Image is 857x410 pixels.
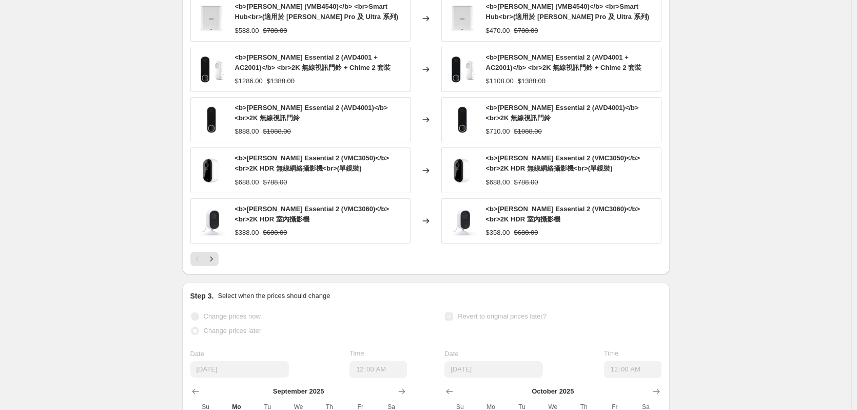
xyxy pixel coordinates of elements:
[444,361,543,378] input: 9/22/2025
[235,3,399,21] span: <b>[PERSON_NAME] (VMB4540)</b> <br>Smart Hub<br>(適用於 [PERSON_NAME] Pro 及 Ultra 系列)
[447,155,478,186] img: VMC3050_461f4fe0-ccd2-4d45-8b6e-604dea4a6c87_80x.png
[190,361,289,378] input: 9/22/2025
[486,154,640,172] span: <b>[PERSON_NAME] Essential 2 (VMC3050)</b> <br>2K HDR 無線網絡攝影機<br>(單鏡裝)
[349,361,407,378] input: 12:00
[514,177,538,188] strike: $788.00
[267,76,295,86] strike: $1388.00
[486,205,640,223] span: <b>[PERSON_NAME] Essential 2 (VMC3060)</b> <br>2K HDR 室內攝影機
[196,155,227,186] img: VMC3050_461f4fe0-ccd2-4d45-8b6e-604dea4a6c87_80x.png
[349,349,364,357] span: Time
[204,312,261,320] span: Change prices now
[486,53,642,71] span: <b>[PERSON_NAME] Essential 2 (AVD4001 + AC2001)</b> <br>2K 無線視訊門鈴 + Chime 2 套裝
[447,206,478,236] img: arlo-essential-di2dai-2k-shi-nei-she-ying-ji-vmc3060-294_021b75fc-1983-438c-86e4-67e95129551e_80x...
[395,384,409,399] button: Show next month, October 2025
[486,26,510,36] div: $470.00
[518,76,546,86] strike: $1388.00
[196,104,227,135] img: arlo-essential-di2dai-2k-wu-xian-shi-xun-men-ling-avd4001-642_dc13235c-e97b-49f4-ae26-01716387563...
[235,205,389,223] span: <b>[PERSON_NAME] Essential 2 (VMC3060)</b> <br>2K HDR 室內攝影機
[649,384,664,399] button: Show next month, November 2025
[447,104,478,135] img: arlo-essential-di2dai-2k-wu-xian-shi-xun-men-ling-avd4001-642_dc13235c-e97b-49f4-ae26-01716387563...
[604,361,661,378] input: 12:00
[190,350,204,358] span: Date
[486,3,650,21] span: <b>[PERSON_NAME] (VMB4540)</b> <br>Smart Hub<br>(適用於 [PERSON_NAME] Pro 及 Ultra 系列)
[190,291,214,301] h2: Step 3.
[486,228,510,238] div: $358.00
[235,126,259,137] div: $888.00
[190,252,219,266] nav: Pagination
[196,3,227,34] img: vmb4540_630a0bd8-58db-4094-81d9-798695212675_80x.png
[235,76,263,86] div: $1286.00
[514,228,538,238] strike: $688.00
[486,76,514,86] div: $1108.00
[604,349,618,357] span: Time
[263,126,291,137] strike: $1088.00
[235,26,259,36] div: $588.00
[218,291,330,301] p: Select when the prices should change
[263,26,287,36] strike: $788.00
[486,177,510,188] div: $688.00
[235,53,391,71] span: <b>[PERSON_NAME] Essential 2 (AVD4001 + AC2001)</b> <br>2K 無線視訊門鈴 + Chime 2 套裝
[263,177,287,188] strike: $788.00
[235,177,259,188] div: $688.00
[442,384,457,399] button: Show previous month, September 2025
[486,104,639,122] span: <b>[PERSON_NAME] Essential 2 (AVD4001)</b> <br>2K 無線視訊門鈴
[486,126,510,137] div: $710.00
[235,228,259,238] div: $388.00
[196,206,227,236] img: arlo-essential-di2dai-2k-shi-nei-she-ying-ji-vmc3060-294_021b75fc-1983-438c-86e4-67e95129551e_80x...
[447,3,478,34] img: vmb4540_630a0bd8-58db-4094-81d9-798695212675_80x.png
[196,54,227,85] img: doorbell_Chime_1e28d11b-90b2-4071-a515-7458694ceb36_80x.png
[235,104,388,122] span: <b>[PERSON_NAME] Essential 2 (AVD4001)</b> <br>2K 無線視訊門鈴
[514,26,538,36] strike: $788.00
[514,126,542,137] strike: $1088.00
[235,154,389,172] span: <b>[PERSON_NAME] Essential 2 (VMC3050)</b> <br>2K HDR 無線網絡攝影機<br>(單鏡裝)
[263,228,287,238] strike: $688.00
[188,384,203,399] button: Show previous month, August 2025
[458,312,547,320] span: Revert to original prices later?
[204,327,262,334] span: Change prices later
[204,252,219,266] button: Next
[447,54,478,85] img: doorbell_Chime_1e28d11b-90b2-4071-a515-7458694ceb36_80x.png
[444,350,458,358] span: Date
